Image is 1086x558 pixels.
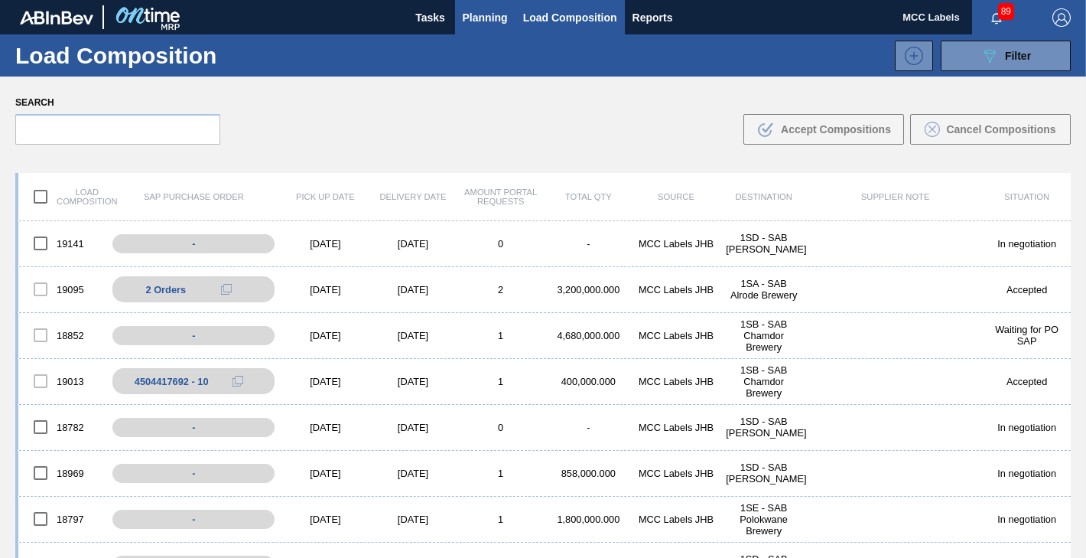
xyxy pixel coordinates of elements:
div: [DATE] [281,468,369,479]
div: - [112,326,275,345]
span: Planning [463,8,508,27]
div: [DATE] [369,238,457,250]
label: Search [15,92,220,114]
div: Source [632,192,720,201]
div: MCC Labels JHB [632,514,720,525]
div: 1,800,000.000 [545,514,632,525]
div: 4,680,000.000 [545,330,632,341]
button: Accept Compositions [743,114,904,145]
span: 89 [998,3,1014,20]
div: [DATE] [281,422,369,433]
div: 1SD - SAB Rosslyn Brewery [720,416,808,439]
div: - [112,418,275,437]
div: Total Qty [545,192,632,201]
span: Filter [1005,50,1031,62]
button: Filter [941,41,1071,71]
span: Tasks [414,8,447,27]
div: In negotiation [983,514,1071,525]
div: 18797 [18,503,106,535]
div: Waiting for PO SAP [983,324,1071,347]
div: [DATE] [281,284,369,295]
div: New Load Composition [887,41,933,71]
div: Supplier Note [808,192,983,201]
div: [DATE] [369,422,457,433]
div: 1SB - SAB Chamdor Brewery [720,318,808,353]
button: Cancel Compositions [910,114,1071,145]
div: 1SB - SAB Chamdor Brewery [720,364,808,399]
div: 1SA - SAB Alrode Brewery [720,278,808,301]
div: In negotiation [983,468,1071,479]
div: 18852 [18,319,106,351]
div: 0 [457,238,545,250]
div: [DATE] [281,238,369,250]
div: 858,000.000 [545,468,632,479]
div: 1 [457,376,545,387]
div: 0 [457,422,545,433]
div: Copy [211,280,242,299]
span: 2 Orders [145,284,186,295]
div: - [545,422,632,433]
div: 1SE - SAB Polokwane Brewery [720,502,808,537]
div: Delivery Date [369,192,457,201]
div: Accepted [983,376,1071,387]
div: MCC Labels JHB [632,376,720,387]
div: 1 [457,468,545,479]
div: [DATE] [281,514,369,525]
div: - [112,234,275,253]
div: MCC Labels JHB [632,422,720,433]
div: [DATE] [369,284,457,295]
div: 1SD - SAB Rosslyn Brewery [720,462,808,485]
div: [DATE] [281,330,369,341]
div: [DATE] [369,376,457,387]
button: Notifications [972,7,1021,28]
div: 19013 [18,365,106,397]
div: Load composition [18,181,106,213]
div: [DATE] [369,514,457,525]
div: [DATE] [369,330,457,341]
div: 1 [457,514,545,525]
div: MCC Labels JHB [632,284,720,295]
div: 1 [457,330,545,341]
div: [DATE] [281,376,369,387]
img: TNhmsLtSVTkK8tSr43FrP2fwEKptu5GPRR3wAAAABJRU5ErkJggg== [20,11,93,24]
div: Situation [983,192,1071,201]
div: - [545,238,632,250]
div: Amount Portal Requests [457,188,545,206]
div: 2 [457,284,545,295]
div: Destination [720,192,808,201]
div: - [112,464,275,483]
div: In negotiation [983,238,1071,250]
div: MCC Labels JHB [632,468,720,479]
div: 1SD - SAB Rosslyn Brewery [720,232,808,255]
div: SAP Purchase Order [106,192,281,201]
span: Accept Compositions [781,123,891,135]
div: 19141 [18,227,106,259]
div: MCC Labels JHB [632,238,720,250]
div: 18969 [18,457,106,489]
div: 18782 [18,411,106,443]
div: 19095 [18,273,106,305]
div: MCC Labels JHB [632,330,720,341]
div: Pick up Date [281,192,369,201]
div: 3,200,000.000 [545,284,632,295]
div: In negotiation [983,422,1071,433]
div: - [112,510,275,529]
img: Logout [1052,8,1071,27]
div: Accepted [983,284,1071,295]
div: 4504417692 - 10 [135,376,209,387]
h1: Load Composition [15,47,253,64]
span: Reports [632,8,673,27]
span: Load Composition [523,8,617,27]
span: Cancel Compositions [946,123,1055,135]
div: [DATE] [369,468,457,479]
div: Copy [223,372,253,390]
div: 400,000.000 [545,376,632,387]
